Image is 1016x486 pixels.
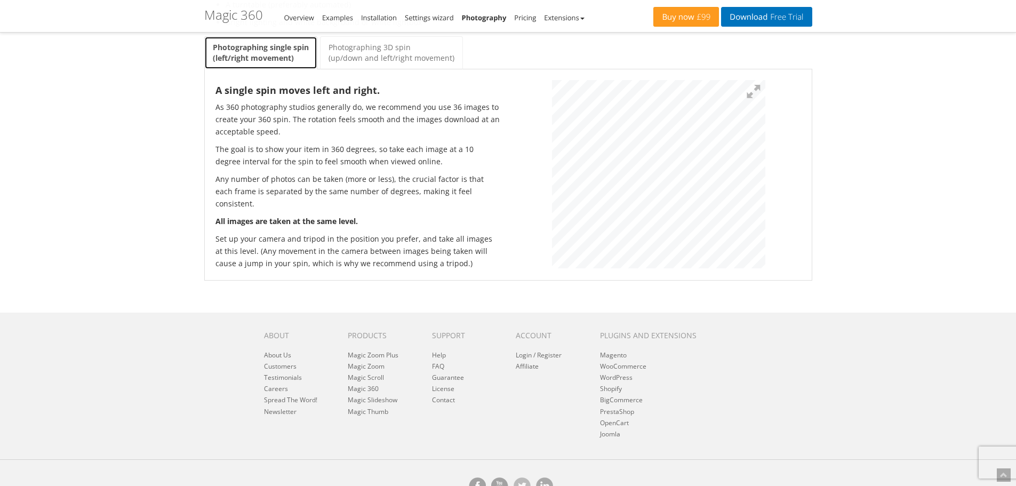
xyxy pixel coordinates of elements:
a: Careers [264,384,288,393]
a: Magic Slideshow [348,395,397,404]
a: OpenCart [600,418,629,427]
a: Buy now£99 [653,7,719,27]
strong: All images are taken at the same level. [215,216,358,226]
a: Photographing 3D spin(up/down and left/right movement) [320,36,463,69]
h1: Magic 360 [204,8,263,22]
a: BigCommerce [600,395,643,404]
a: Joomla [600,429,620,439]
a: WordPress [600,373,633,382]
a: DownloadFree Trial [721,7,812,27]
a: Login / Register [516,350,562,360]
strong: A single spin moves left and right. [215,84,380,97]
a: Contact [432,395,455,404]
p: Any number of photos can be taken (more or less), the crucial factor is that each frame is separa... [215,173,500,210]
a: Newsletter [264,407,297,416]
a: Magic Zoom Plus [348,350,398,360]
a: About Us [264,350,291,360]
a: Magic Zoom [348,362,385,371]
a: PrestaShop [600,407,634,416]
h6: Support [432,331,500,339]
a: Magento [600,350,627,360]
a: Magic Scroll [348,373,384,382]
a: Shopify [600,384,622,393]
h6: Products [348,331,415,339]
a: Pricing [514,13,536,22]
a: WooCommerce [600,362,646,371]
a: Magic Thumb [348,407,388,416]
a: License [432,384,454,393]
a: Settings wizard [405,13,454,22]
p: As 360 photography studios generally do, we recommend you use 36 images to create your 360 spin. ... [215,101,500,138]
p: Set up your camera and tripod in the position you prefer, and take all images at this level. (Any... [215,233,500,269]
a: Magic 360 [348,384,379,393]
a: Examples [322,13,353,22]
a: Extensions [544,13,584,22]
a: Photographing single spin(left/right movement) [204,36,317,69]
a: Testimonials [264,373,302,382]
h6: Plugins and extensions [600,331,710,339]
a: Installation [361,13,397,22]
span: Free Trial [767,13,803,21]
a: Help [432,350,446,360]
h6: About [264,331,332,339]
span: £99 [694,13,711,21]
a: Overview [284,13,314,22]
p: The goal is to show your item in 360 degrees, so take each image at a 10 degree interval for the ... [215,143,500,168]
h6: Account [516,331,583,339]
a: Photography [462,13,507,22]
a: Guarantee [432,373,464,382]
a: FAQ [432,362,444,371]
a: Spread The Word! [264,395,317,404]
a: Affiliate [516,362,539,371]
a: Customers [264,362,297,371]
